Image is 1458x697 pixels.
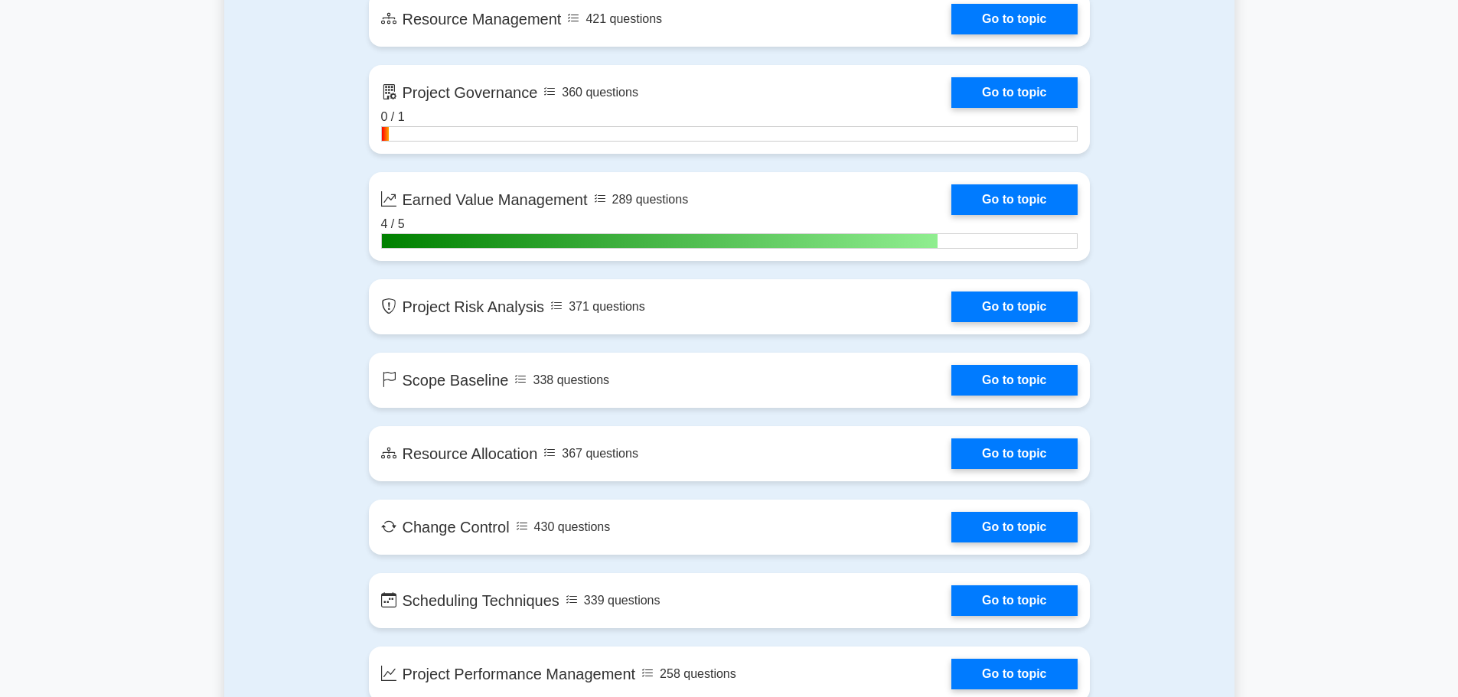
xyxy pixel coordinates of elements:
[951,365,1077,396] a: Go to topic
[951,77,1077,108] a: Go to topic
[951,659,1077,689] a: Go to topic
[951,4,1077,34] a: Go to topic
[951,438,1077,469] a: Go to topic
[951,184,1077,215] a: Go to topic
[951,585,1077,616] a: Go to topic
[951,512,1077,542] a: Go to topic
[951,292,1077,322] a: Go to topic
